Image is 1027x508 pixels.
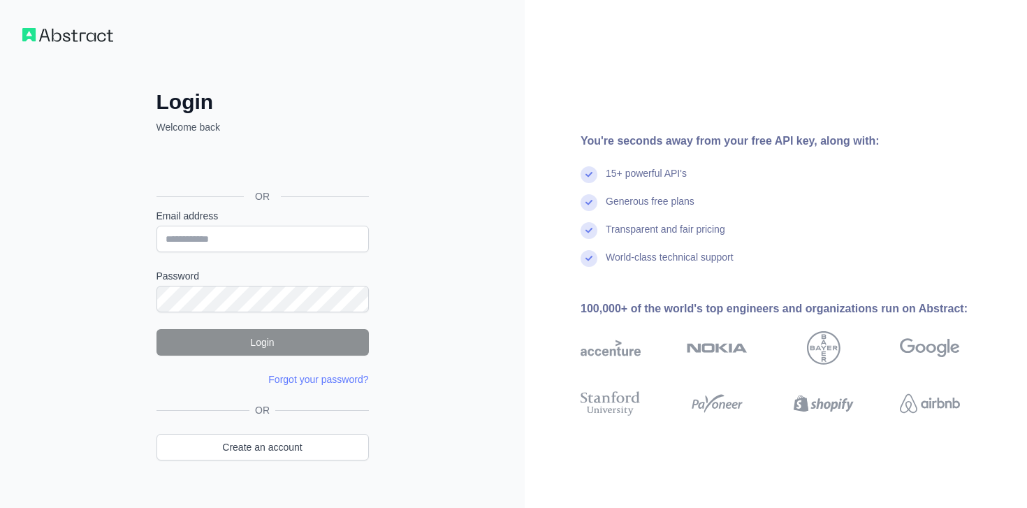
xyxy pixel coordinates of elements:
[581,389,641,419] img: stanford university
[581,300,1005,317] div: 100,000+ of the world's top engineers and organizations run on Abstract:
[794,389,854,419] img: shopify
[581,331,641,365] img: accenture
[687,331,747,365] img: nokia
[606,250,734,278] div: World-class technical support
[156,329,369,356] button: Login
[156,120,369,134] p: Welcome back
[900,389,960,419] img: airbnb
[606,222,725,250] div: Transparent and fair pricing
[581,166,597,183] img: check mark
[156,269,369,283] label: Password
[268,374,368,385] a: Forgot your password?
[244,189,281,203] span: OR
[581,194,597,211] img: check mark
[581,133,1005,150] div: You're seconds away from your free API key, along with:
[156,89,369,115] h2: Login
[900,331,960,365] img: google
[606,166,687,194] div: 15+ powerful API's
[606,194,694,222] div: Generous free plans
[156,209,369,223] label: Email address
[807,331,840,365] img: bayer
[581,222,597,239] img: check mark
[22,28,113,42] img: Workflow
[150,150,373,180] iframe: Sign in with Google Button
[156,434,369,460] a: Create an account
[581,250,597,267] img: check mark
[687,389,747,419] img: payoneer
[249,403,275,417] span: OR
